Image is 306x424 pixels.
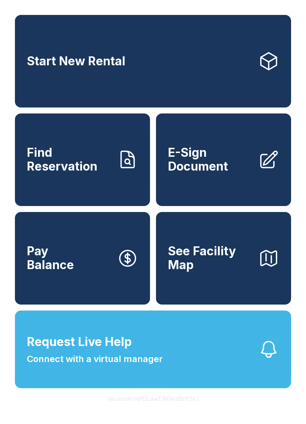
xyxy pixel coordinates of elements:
a: Start New Rental [15,15,291,107]
a: Find Reservation [15,113,150,206]
span: E-Sign Document [168,146,252,173]
span: Connect with a virtual manager [27,352,163,366]
button: Request Live HelpConnect with a virtual manager [15,311,291,388]
span: Start New Rental [27,54,125,68]
span: Pay Balance [27,244,74,272]
button: PayBalance [15,212,150,305]
button: VersionkrrefDLawElMlwz8nfSsJ [101,388,205,409]
button: See Facility Map [156,212,291,305]
span: See Facility Map [168,244,252,272]
span: Request Live Help [27,333,132,351]
a: E-Sign Document [156,113,291,206]
span: Find Reservation [27,146,111,173]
